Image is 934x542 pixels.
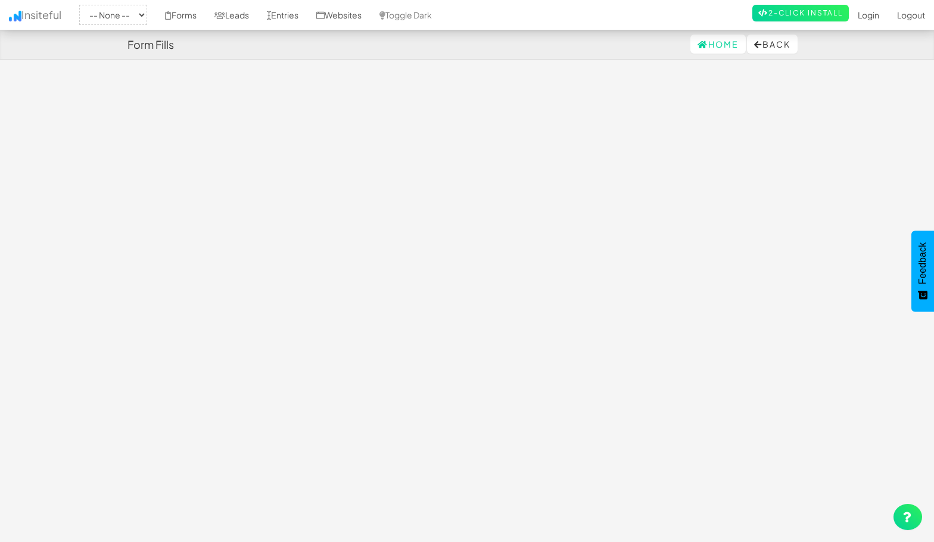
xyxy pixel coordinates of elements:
[9,11,21,21] img: icon.png
[752,5,849,21] a: 2-Click Install
[917,242,928,284] span: Feedback
[127,39,174,51] h4: Form Fills
[911,230,934,312] button: Feedback - Show survey
[690,35,746,54] a: Home
[747,35,798,54] button: Back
